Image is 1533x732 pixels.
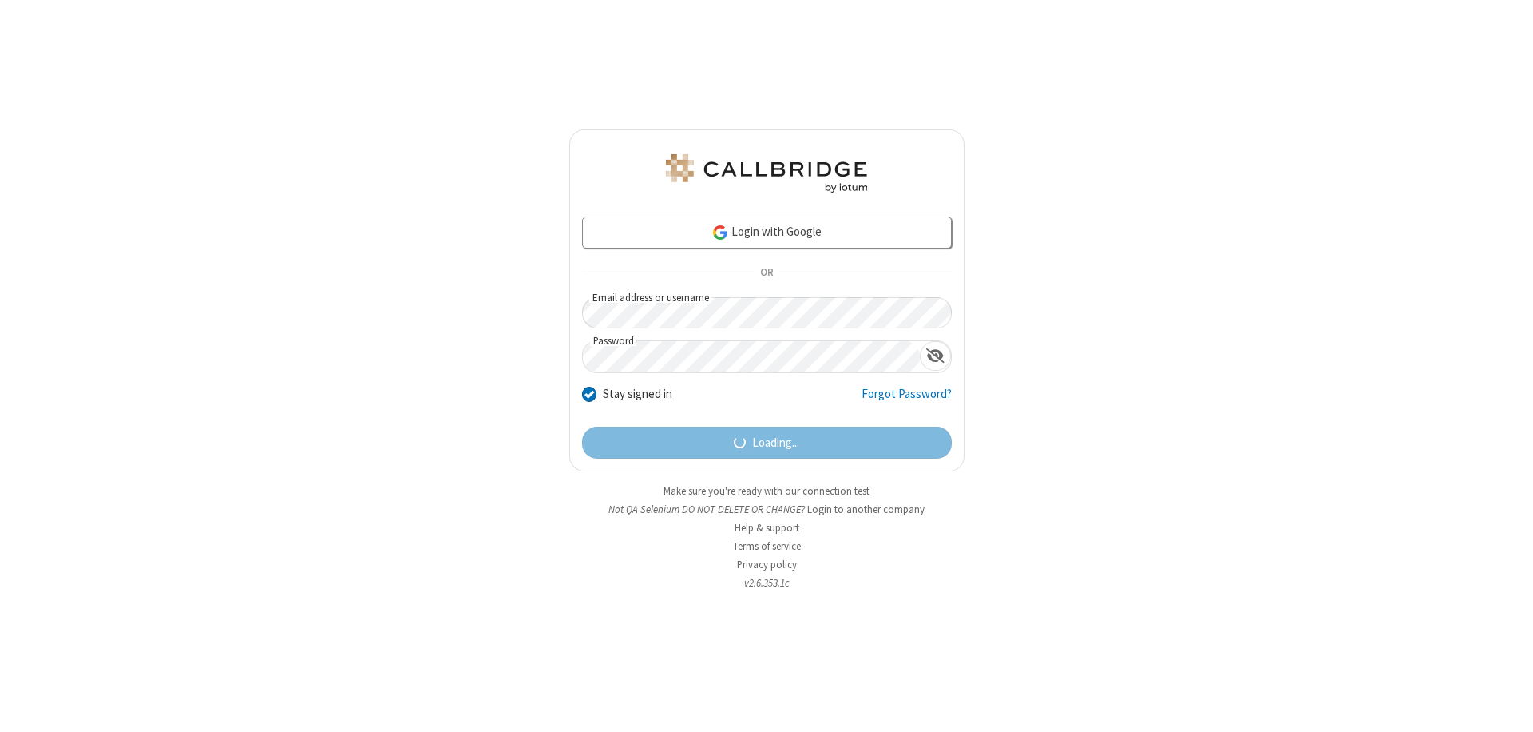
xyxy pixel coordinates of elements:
a: Terms of service [733,539,801,553]
img: QA Selenium DO NOT DELETE OR CHANGE [663,154,870,193]
a: Make sure you're ready with our connection test [664,484,869,498]
a: Help & support [735,521,799,535]
input: Email address or username [582,297,952,328]
a: Forgot Password? [862,385,952,416]
li: v2.6.353.1c [569,575,965,591]
div: Show password [920,341,951,371]
img: google-icon.png [711,224,729,241]
li: Not QA Selenium DO NOT DELETE OR CHANGE? [569,502,965,517]
button: Loading... [582,427,952,459]
a: Login with Google [582,217,952,249]
span: OR [754,262,779,284]
a: Privacy policy [737,558,797,571]
input: Password [583,341,920,372]
span: Loading... [752,434,799,452]
label: Stay signed in [603,385,672,404]
button: Login to another company [807,502,925,517]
